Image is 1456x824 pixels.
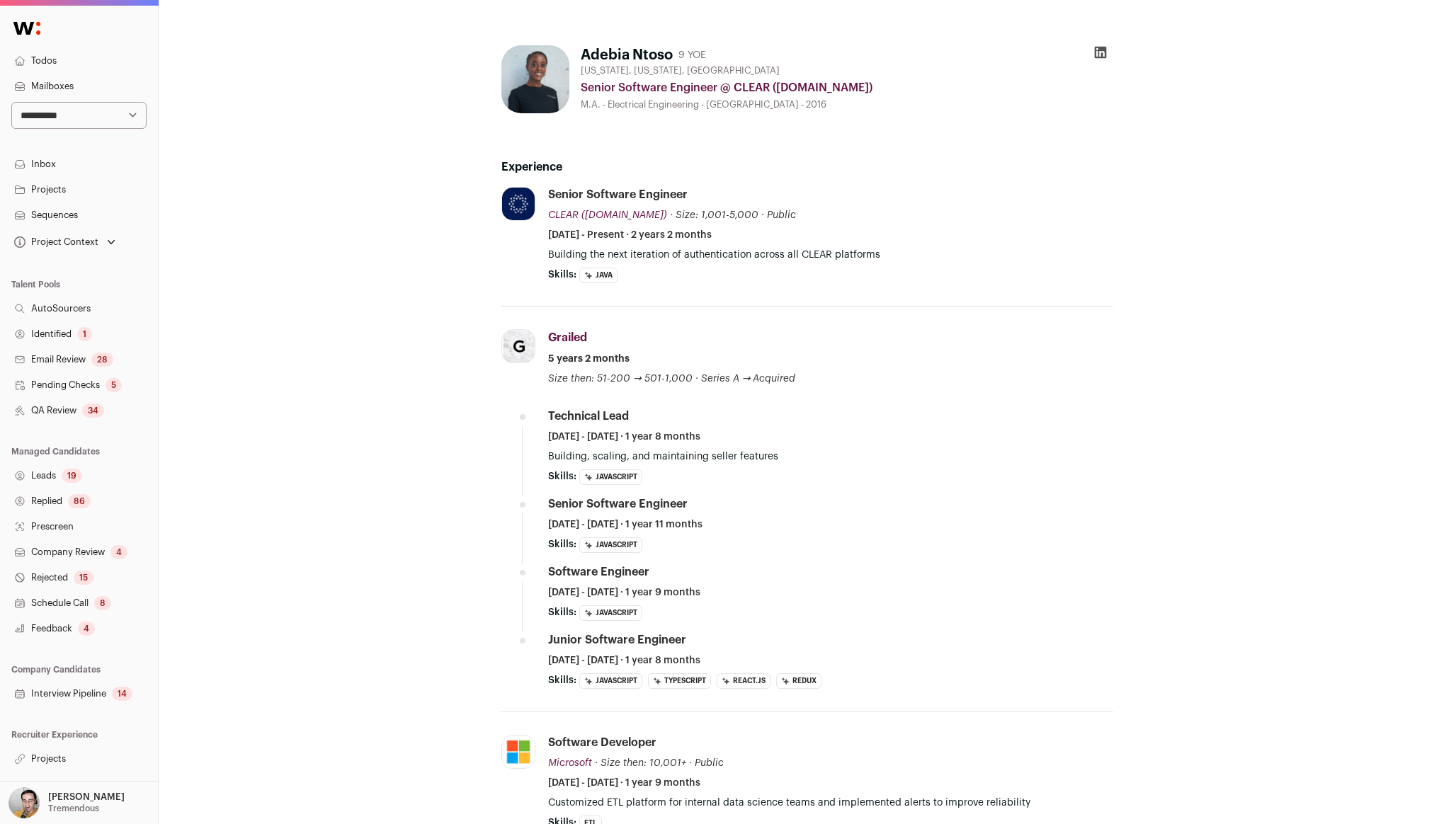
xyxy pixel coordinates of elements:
div: 34 [82,404,104,418]
span: · [761,208,764,222]
div: Senior Software Engineer @ CLEAR ([DOMAIN_NAME]) [581,79,1113,96]
div: Senior Software Engineer [548,187,688,202]
div: Junior Software Engineer [548,632,686,648]
span: [DATE] - [DATE] · 1 year 11 months [548,517,703,532]
li: Java [579,268,618,283]
img: c786a7b10b07920eb52778d94b98952337776963b9c08eb22d98bc7b89d269e4.jpg [502,736,535,768]
span: · [695,372,698,386]
li: JavaScript [579,537,642,553]
span: Microsoft [548,758,592,768]
div: 86 [68,494,91,508]
span: Skills: [548,605,576,619]
p: Building the next iteration of authentication across all CLEAR platforms [548,248,1113,262]
p: [PERSON_NAME] [48,791,125,803]
span: [DATE] - [DATE] · 1 year 8 months [548,653,700,668]
li: TypeScript [648,673,711,689]
img: 144000-medium_jpg [8,787,40,818]
img: 5023151f8acc22f028a9fd5ecec877c8361df31ae5b3e7f6a8b6df7d0f6352fb.jpg [502,188,535,220]
div: 4 [110,545,127,559]
div: 9 YOE [678,48,706,62]
img: 0e48cdd772f5089b59445ff3420d7ab9b7de3aa425afcc49470ae1668bdb5ab2.jpg [502,329,535,362]
span: Skills: [548,673,576,687]
div: 14 [112,687,132,701]
span: [US_STATE], [US_STATE], [GEOGRAPHIC_DATA] [581,65,780,76]
span: Series A → Acquired [701,374,796,384]
div: 19 [62,469,82,483]
span: Skills: [548,469,576,483]
img: Wellfound [6,14,48,42]
div: 15 [74,571,93,585]
span: [DATE] - [DATE] · 1 year 9 months [548,585,700,600]
span: Skills: [548,537,576,551]
span: · [689,756,692,770]
div: Senior Software Engineer [548,496,688,512]
li: JavaScript [579,605,642,621]
p: Building, scaling, and maintaining seller features [548,450,1113,464]
li: JavaScript [579,673,642,689]
div: 1 [77,327,92,341]
button: Open dropdown [11,232,118,252]
p: Tremendous [48,803,99,814]
span: 5 years 2 months [548,352,630,366]
li: Redux [776,673,821,689]
div: 8 [94,596,111,610]
span: Public [695,758,724,768]
span: [DATE] - Present · 2 years 2 months [548,228,712,242]
span: Public [767,210,796,220]
button: Open dropdown [6,787,127,818]
h1: Adebia Ntoso [581,45,673,65]
div: Project Context [11,236,98,248]
span: Skills: [548,268,576,282]
div: Technical Lead [548,408,629,424]
span: Grailed [548,332,587,343]
span: · Size then: 10,001+ [595,758,686,768]
span: CLEAR ([DOMAIN_NAME]) [548,210,667,220]
img: 88d608a2455f4692f9a9d7f47ce02f43ce6a991ee03ba29ef12015f7c1be261c [501,45,569,113]
li: React.js [717,673,770,689]
p: Customized ETL platform for internal data science teams and implemented alerts to improve reliabi... [548,796,1113,810]
h2: Experience [501,159,1113,176]
div: Software Engineer [548,564,649,580]
span: · Size: 1,001-5,000 [670,210,758,220]
div: M.A. - Electrical Engineering - [GEOGRAPHIC_DATA] - 2016 [581,99,1113,110]
span: [DATE] - [DATE] · 1 year 9 months [548,776,700,790]
li: JavaScript [579,469,642,485]
div: 4 [78,622,95,636]
span: [DATE] - [DATE] · 1 year 8 months [548,430,700,444]
div: 5 [106,378,122,392]
div: 28 [91,353,113,367]
div: Software Developer [548,735,656,750]
span: Size then: 51-200 → 501-1,000 [548,374,693,384]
